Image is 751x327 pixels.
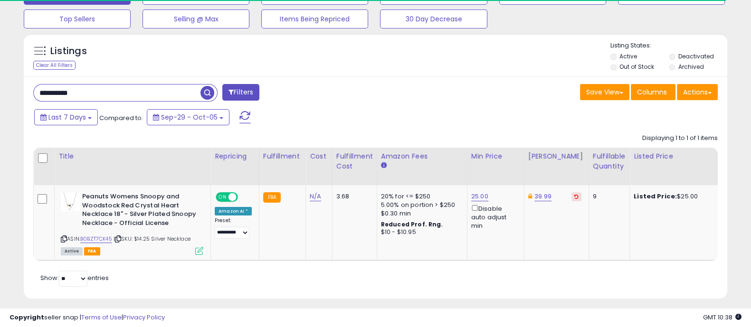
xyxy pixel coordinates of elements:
strong: Copyright [10,313,44,322]
button: Items Being Repriced [261,9,368,28]
div: ASIN: [61,192,203,254]
a: B0BZT7CK45 [80,235,112,243]
button: Top Sellers [24,9,131,28]
div: 20% for <= $250 [381,192,460,201]
div: Amazon AI * [215,207,252,215]
label: Active [619,52,637,60]
button: Selling @ Max [143,9,249,28]
small: FBA [263,192,281,203]
label: Archived [678,63,703,71]
button: Sep-29 - Oct-05 [147,109,229,125]
div: Cost [310,151,328,161]
label: Deactivated [678,52,713,60]
h5: Listings [50,45,87,58]
a: N/A [310,192,321,201]
div: Preset: [215,217,252,238]
b: Reduced Prof. Rng. [381,220,443,228]
span: 2025-10-13 10:38 GMT [703,313,741,322]
div: $0.30 min [381,209,460,218]
a: Terms of Use [81,313,122,322]
div: Disable auto adjust min [471,203,517,230]
div: Listed Price [634,151,716,161]
button: Save View [580,84,629,100]
div: $10 - $10.95 [381,228,460,236]
button: Last 7 Days [34,109,98,125]
div: $25.00 [634,192,713,201]
div: Fulfillable Quantity [593,151,626,171]
img: 31nvey2p7+L._SL40_.jpg [61,192,80,211]
div: 5.00% on portion > $250 [381,201,460,209]
span: | SKU: $14.25 Silver Necklace [114,235,190,243]
span: Columns [637,87,667,97]
div: Fulfillment [263,151,302,161]
div: Min Price [471,151,520,161]
button: Actions [677,84,718,100]
span: OFF [237,193,252,201]
small: Amazon Fees. [381,161,387,170]
div: Fulfillment Cost [336,151,373,171]
div: [PERSON_NAME] [528,151,585,161]
a: 25.00 [471,192,488,201]
div: 9 [593,192,622,201]
div: Amazon Fees [381,151,463,161]
span: All listings currently available for purchase on Amazon [61,247,83,255]
span: Last 7 Days [48,112,86,122]
div: 3.68 [336,192,370,201]
div: Clear All Filters [33,61,76,70]
button: 30 Day Decrease [380,9,487,28]
span: Show: entries [40,273,109,282]
p: Listing States: [610,41,727,50]
button: Filters [222,84,259,101]
span: Compared to: [99,113,143,122]
div: Repricing [215,151,255,161]
button: Columns [631,84,675,100]
div: Displaying 1 to 1 of 1 items [642,134,718,143]
a: Privacy Policy [123,313,165,322]
div: seller snap | | [10,313,165,322]
div: Title [58,151,207,161]
span: FBA [84,247,100,255]
label: Out of Stock [619,63,654,71]
span: Sep-29 - Oct-05 [161,112,218,122]
a: 39.99 [534,192,551,201]
b: Listed Price: [634,192,677,201]
span: ON [217,193,228,201]
b: Peanuts Womens Snoopy and Woodstock Red Crystal Heart Necklace 18" - Silver Plated Snoopy Necklac... [82,192,198,230]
